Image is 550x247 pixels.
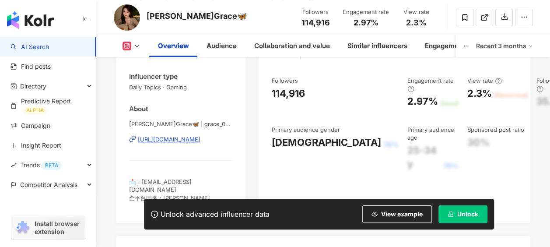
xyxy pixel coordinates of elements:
[11,216,85,240] a: chrome extensionInstall browser extension
[14,221,31,235] img: chrome extension
[476,39,532,53] div: Recent 3 months
[42,161,62,170] div: BETA
[467,77,502,85] div: View rate
[425,41,465,51] div: Engagement
[11,62,51,71] a: Find posts
[7,11,54,29] img: logo
[129,83,232,91] span: Daily Topics · Gaming
[20,155,62,175] span: Trends
[207,41,237,51] div: Audience
[129,178,218,241] span: 📩：[EMAIL_ADDRESS][DOMAIN_NAME] 全平台同名：[PERSON_NAME] 💻：0122156552（工作号） 🧚🏻‍♀️：@gracelife05_ Short Vi...
[129,72,178,81] div: Influencer type
[467,126,524,134] div: Sponsored post ratio
[407,95,438,108] div: 2.97%
[161,210,270,219] div: Unlock advanced influencer data
[301,18,330,27] span: 114,916
[11,162,17,168] span: rise
[299,8,332,17] div: Followers
[354,18,378,27] span: 2.97%
[147,11,247,21] div: [PERSON_NAME]Grace🦋
[343,8,389,17] div: Engagement rate
[457,211,478,218] span: Unlock
[11,141,61,150] a: Insight Report
[272,126,340,134] div: Primary audience gender
[129,135,232,143] a: [URL][DOMAIN_NAME]
[20,76,46,96] span: Directory
[272,77,298,85] div: Followers
[399,8,433,17] div: View rate
[11,97,89,115] a: Predictive ReportALPHA
[254,41,330,51] div: Collaboration and value
[467,87,492,100] div: 2.3%
[129,104,148,113] div: About
[20,175,77,194] span: Competitor Analysis
[138,135,200,143] div: [URL][DOMAIN_NAME]
[407,77,459,93] div: Engagement rate
[158,41,189,51] div: Overview
[362,205,432,223] button: View example
[35,220,82,236] span: Install browser extension
[272,87,305,100] div: 114,916
[347,41,407,51] div: Similar influencers
[438,205,487,223] button: Unlock
[11,42,49,51] a: searchAI Search
[406,18,427,27] span: 2.3%
[272,136,381,149] div: [DEMOGRAPHIC_DATA]
[407,126,459,141] div: Primary audience age
[381,211,423,218] span: View example
[448,211,454,217] span: lock
[11,121,50,130] a: Campaign
[114,4,140,31] img: KOL Avatar
[129,120,232,128] span: [PERSON_NAME]Grace🦋 | grace_0421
